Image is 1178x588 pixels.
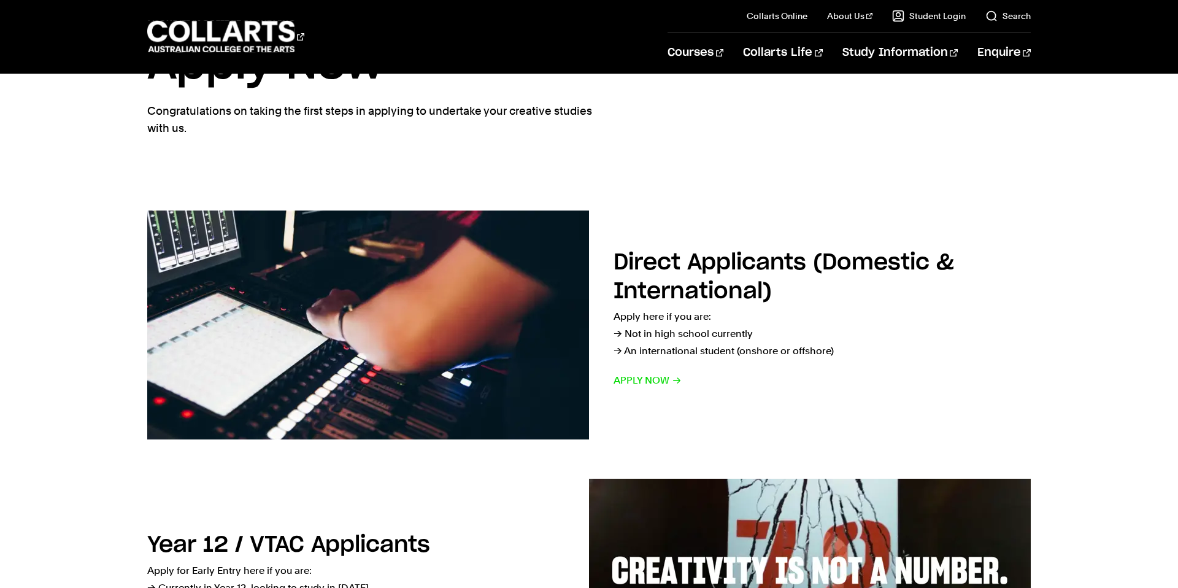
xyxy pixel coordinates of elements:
[977,33,1031,73] a: Enquire
[147,103,595,137] p: Congratulations on taking the first steps in applying to undertake your creative studies with us.
[147,19,304,54] div: Go to homepage
[842,33,958,73] a: Study Information
[827,10,872,22] a: About Us
[614,308,1031,360] p: Apply here if you are: → Not in high school currently → An international student (onshore or offs...
[147,211,1031,439] a: Direct Applicants (Domestic & International) Apply here if you are:→ Not in high school currently...
[985,10,1031,22] a: Search
[747,10,807,22] a: Collarts Online
[892,10,966,22] a: Student Login
[614,372,682,389] span: Apply now
[668,33,723,73] a: Courses
[147,534,430,556] h2: Year 12 / VTAC Applicants
[743,33,822,73] a: Collarts Life
[614,252,954,303] h2: Direct Applicants (Domestic & International)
